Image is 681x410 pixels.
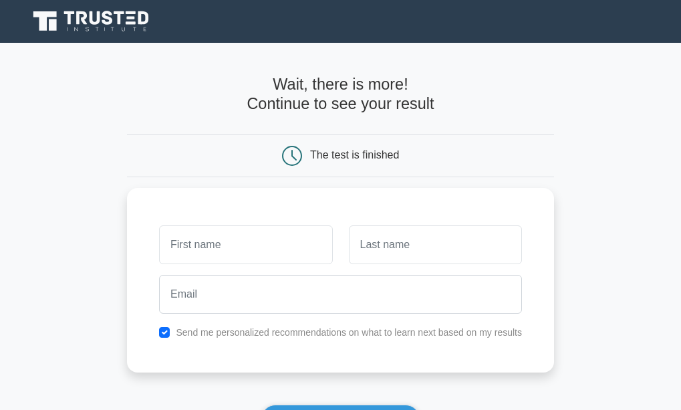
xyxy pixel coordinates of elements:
input: Last name [349,225,522,264]
input: Email [159,275,522,314]
label: Send me personalized recommendations on what to learn next based on my results [176,327,522,338]
div: The test is finished [310,149,399,161]
h4: Wait, there is more! Continue to see your result [127,75,554,112]
input: First name [159,225,332,264]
